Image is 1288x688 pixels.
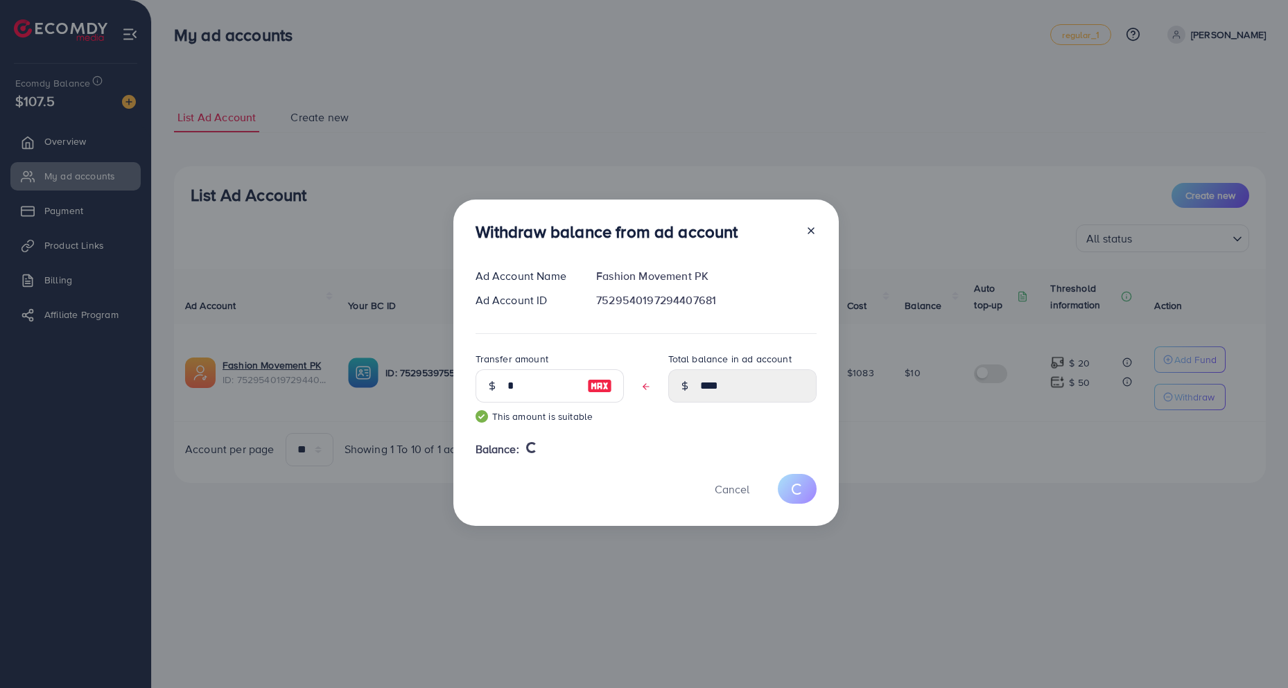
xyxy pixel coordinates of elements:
div: 7529540197294407681 [585,292,827,308]
small: This amount is suitable [476,409,624,423]
button: Cancel [697,474,767,504]
span: Cancel [715,482,749,497]
h3: Withdraw balance from ad account [476,222,738,242]
span: Balance: [476,441,519,457]
div: Ad Account Name [464,268,586,284]
div: Ad Account ID [464,292,586,308]
iframe: Chat [1229,626,1278,678]
label: Total balance in ad account [668,352,792,366]
img: guide [476,410,488,423]
img: image [587,378,612,394]
div: Fashion Movement PK [585,268,827,284]
label: Transfer amount [476,352,548,366]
